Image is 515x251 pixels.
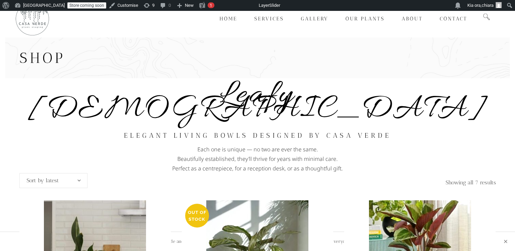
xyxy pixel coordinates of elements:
[188,210,206,222] span: Out of stock
[345,16,385,22] span: Our Plants
[258,173,496,194] p: Showing all 7 results
[19,49,65,67] span: Shop
[220,16,237,22] span: Home
[20,173,87,188] span: Sort by latest
[440,16,467,22] span: Contact
[19,145,496,173] p: Each one is unique — no two are ever the same. Beautifully established, they’ll thrive for years ...
[19,88,496,117] h4: Leafy [DEMOGRAPHIC_DATA]
[254,16,284,22] span: Services
[482,3,494,8] span: chiara
[402,16,423,22] span: About
[210,3,212,8] span: 1
[221,1,259,10] img: Views over 48 hours. Click for more Jetpack Stats.
[19,127,496,145] h2: Elegant living bowls designed by Casa Verde
[67,2,106,9] a: Store coming soon
[19,173,87,188] span: Sort by latest
[301,16,328,22] span: Gallery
